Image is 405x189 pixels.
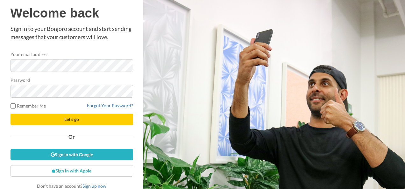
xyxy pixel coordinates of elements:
[87,103,133,108] a: Forgot Your Password?
[11,165,133,177] a: Sign in with Apple
[82,183,106,189] a: Sign up now
[11,103,16,108] input: Remember Me
[64,116,79,122] span: Let's go
[11,51,48,58] label: Your email address
[37,183,106,189] span: Don’t have an account?
[11,102,46,109] label: Remember Me
[11,77,30,83] label: Password
[11,114,133,125] button: Let's go
[11,149,133,160] a: Sign in with Google
[67,135,76,139] span: Or
[11,6,133,20] h1: Welcome back
[11,25,133,41] p: Sign in to your Bonjoro account and start sending messages that your customers will love.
